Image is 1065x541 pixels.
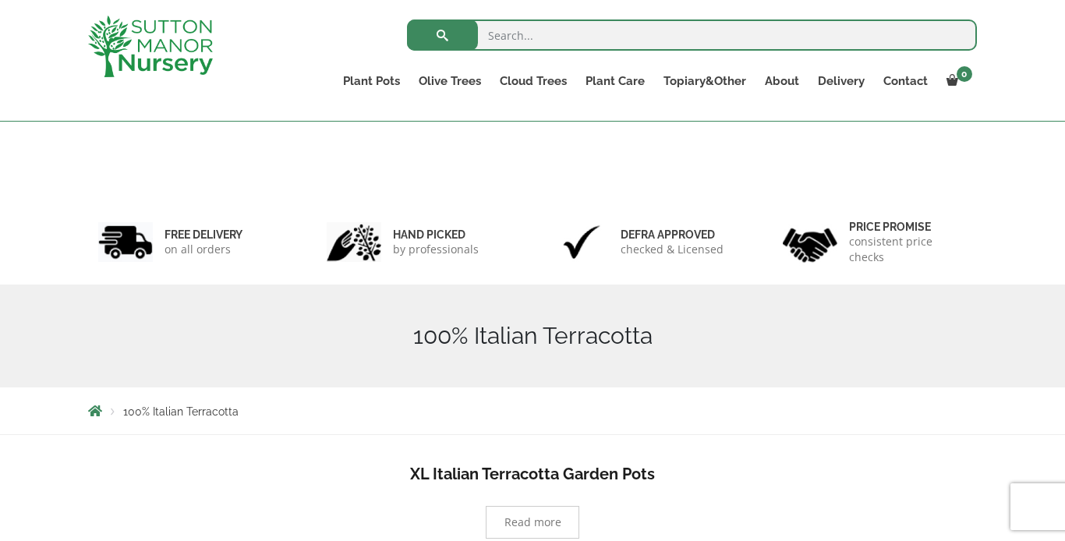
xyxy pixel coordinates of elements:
h6: Defra approved [621,228,724,242]
b: XL Italian Terracotta Garden Pots [410,465,655,483]
a: 0 [937,70,977,92]
p: checked & Licensed [621,242,724,257]
a: Cloud Trees [490,70,576,92]
h6: Price promise [849,220,968,234]
h1: 100% Italian Terracotta [88,322,977,350]
p: consistent price checks [849,234,968,265]
img: 4.jpg [783,218,837,266]
a: Topiary&Other [654,70,755,92]
img: 2.jpg [327,222,381,262]
a: Contact [874,70,937,92]
a: Plant Care [576,70,654,92]
input: Search... [407,19,977,51]
a: Delivery [808,70,874,92]
a: Olive Trees [409,70,490,92]
p: by professionals [393,242,479,257]
nav: Breadcrumbs [88,405,977,417]
span: Read more [504,517,561,528]
h6: FREE DELIVERY [165,228,242,242]
h6: hand picked [393,228,479,242]
p: on all orders [165,242,242,257]
span: 100% Italian Terracotta [123,405,239,418]
img: 1.jpg [98,222,153,262]
a: About [755,70,808,92]
span: 0 [957,66,972,82]
img: 3.jpg [554,222,609,262]
img: logo [88,16,213,77]
a: Plant Pots [334,70,409,92]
